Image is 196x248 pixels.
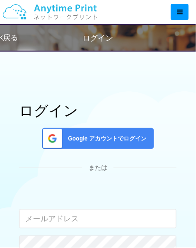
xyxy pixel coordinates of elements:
[83,34,113,42] span: ログイン
[64,135,147,143] span: Google アカウントでログイン
[19,163,176,173] div: または
[19,209,176,228] input: メールアドレス
[19,103,176,119] h1: ログイン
